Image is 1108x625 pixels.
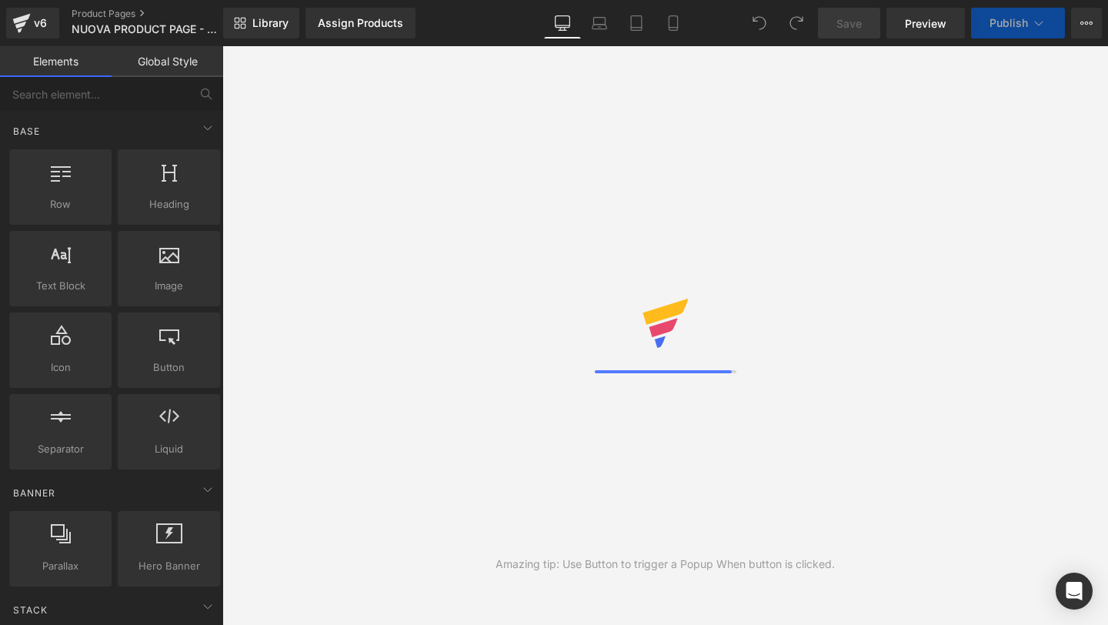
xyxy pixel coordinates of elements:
[14,278,107,294] span: Text Block
[122,441,215,457] span: Liquid
[744,8,775,38] button: Undo
[318,17,403,29] div: Assign Products
[112,46,223,77] a: Global Style
[581,8,618,38] a: Laptop
[12,486,57,500] span: Banner
[618,8,655,38] a: Tablet
[12,124,42,139] span: Base
[122,558,215,574] span: Hero Banner
[252,16,289,30] span: Library
[6,8,59,38] a: v6
[122,359,215,376] span: Button
[14,196,107,212] span: Row
[655,8,692,38] a: Mobile
[72,23,219,35] span: NUOVA PRODUCT PAGE - Gelly Strisce Gel UV
[223,8,299,38] a: New Library
[14,441,107,457] span: Separator
[496,556,835,573] div: Amazing tip: Use Button to trigger a Popup When button is clicked.
[905,15,946,32] span: Preview
[990,17,1028,29] span: Publish
[971,8,1065,38] button: Publish
[781,8,812,38] button: Redo
[122,278,215,294] span: Image
[886,8,965,38] a: Preview
[72,8,249,20] a: Product Pages
[12,603,49,617] span: Stack
[544,8,581,38] a: Desktop
[836,15,862,32] span: Save
[31,13,50,33] div: v6
[1056,573,1093,610] div: Open Intercom Messenger
[14,558,107,574] span: Parallax
[122,196,215,212] span: Heading
[1071,8,1102,38] button: More
[14,359,107,376] span: Icon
